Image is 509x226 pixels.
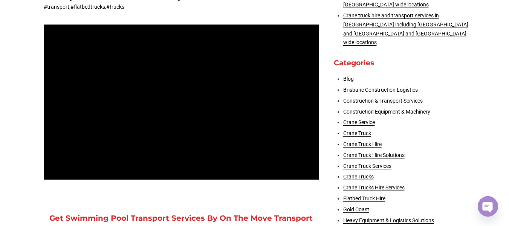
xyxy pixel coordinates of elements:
[343,152,405,158] a: Crane Truck Hire Solutions
[343,174,374,180] a: Crane Trucks
[343,109,430,115] a: Construction Equipment & Machinery
[343,12,468,45] a: Crane truck hire and transport services in [GEOGRAPHIC_DATA] including [GEOGRAPHIC_DATA] and [GEO...
[343,87,418,93] a: Brisbane Construction Logistics
[334,58,469,67] h2: Categories
[343,217,434,223] a: Heavy Equipment & Logistics Solutions
[343,195,385,201] a: Flatbed Truck Hire
[343,76,354,82] a: Blog
[343,184,405,191] a: Crane Trucks Hire Services
[44,25,319,180] iframe: On The Move Pool Transport | Pool Transport and Install
[343,141,382,147] a: Crane Truck Hire
[343,98,423,104] a: Construction & Transport Services
[343,206,369,212] a: Gold Coast
[343,163,391,169] a: Crane Truck Services
[343,119,375,125] a: Crane Service
[44,214,319,223] h2: Get Swimming Pool Transport Services By On The Move Transport
[343,130,371,136] a: Crane Truck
